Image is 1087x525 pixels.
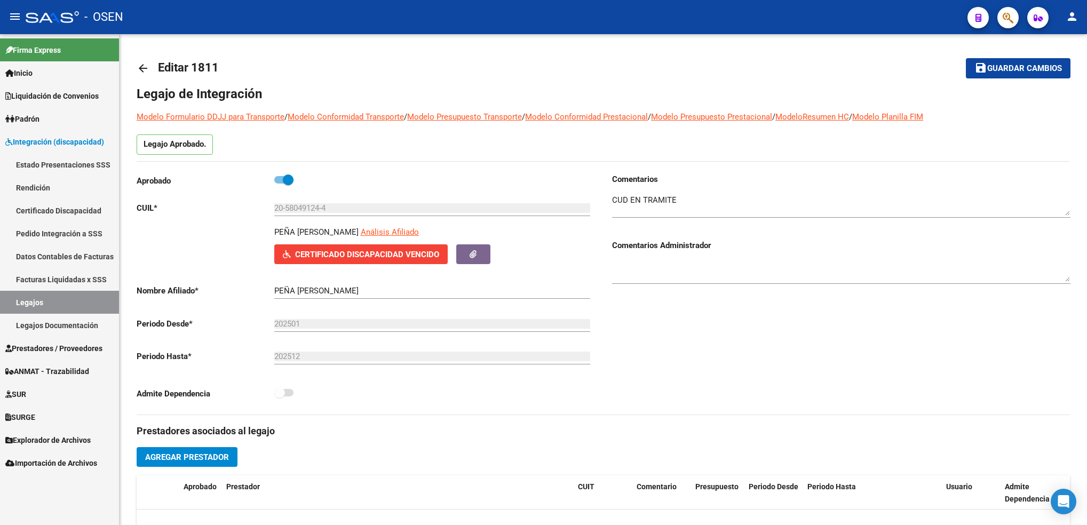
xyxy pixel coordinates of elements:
[612,173,1070,185] h3: Comentarios
[137,285,274,297] p: Nombre Afiliado
[137,202,274,214] p: CUIL
[651,112,772,122] a: Modelo Presupuesto Prestacional
[852,112,923,122] a: Modelo Planilla FIM
[5,90,99,102] span: Liquidación de Convenios
[5,434,91,446] span: Explorador de Archivos
[987,64,1062,74] span: Guardar cambios
[942,475,1001,511] datatable-header-cell: Usuario
[5,113,39,125] span: Padrón
[1066,10,1078,23] mat-icon: person
[5,343,102,354] span: Prestadores / Proveedores
[632,475,691,511] datatable-header-cell: Comentario
[361,227,419,237] span: Análisis Afiliado
[274,244,448,264] button: Certificado Discapacidad Vencido
[184,482,217,491] span: Aprobado
[179,475,222,511] datatable-header-cell: Aprobado
[158,61,219,74] span: Editar 1811
[137,62,149,75] mat-icon: arrow_back
[5,388,26,400] span: SUR
[137,175,274,187] p: Aprobado
[9,10,21,23] mat-icon: menu
[574,475,632,511] datatable-header-cell: CUIT
[137,112,284,122] a: Modelo Formulario DDJJ para Transporte
[1001,475,1059,511] datatable-header-cell: Admite Dependencia
[5,365,89,377] span: ANMAT - Trazabilidad
[974,61,987,74] mat-icon: save
[749,482,798,491] span: Periodo Desde
[612,240,1070,251] h3: Comentarios Administrador
[137,388,274,400] p: Admite Dependencia
[966,58,1070,78] button: Guardar cambios
[137,424,1070,439] h3: Prestadores asociados al legajo
[274,226,359,238] p: PEÑA [PERSON_NAME]
[744,475,803,511] datatable-header-cell: Periodo Desde
[578,482,594,491] span: CUIT
[407,112,522,122] a: Modelo Presupuesto Transporte
[637,482,677,491] span: Comentario
[5,44,61,56] span: Firma Express
[807,482,856,491] span: Periodo Hasta
[691,475,744,511] datatable-header-cell: Presupuesto
[137,351,274,362] p: Periodo Hasta
[288,112,404,122] a: Modelo Conformidad Transporte
[1051,489,1076,514] div: Open Intercom Messenger
[226,482,260,491] span: Prestador
[137,447,237,467] button: Agregar Prestador
[775,112,849,122] a: ModeloResumen HC
[695,482,739,491] span: Presupuesto
[5,67,33,79] span: Inicio
[137,134,213,155] p: Legajo Aprobado.
[137,85,1070,102] h1: Legajo de Integración
[5,457,97,469] span: Importación de Archivos
[5,411,35,423] span: SURGE
[84,5,123,29] span: - OSEN
[295,250,439,259] span: Certificado Discapacidad Vencido
[525,112,648,122] a: Modelo Conformidad Prestacional
[1005,482,1050,503] span: Admite Dependencia
[222,475,574,511] datatable-header-cell: Prestador
[137,318,274,330] p: Periodo Desde
[145,452,229,462] span: Agregar Prestador
[946,482,972,491] span: Usuario
[5,136,104,148] span: Integración (discapacidad)
[803,475,862,511] datatable-header-cell: Periodo Hasta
